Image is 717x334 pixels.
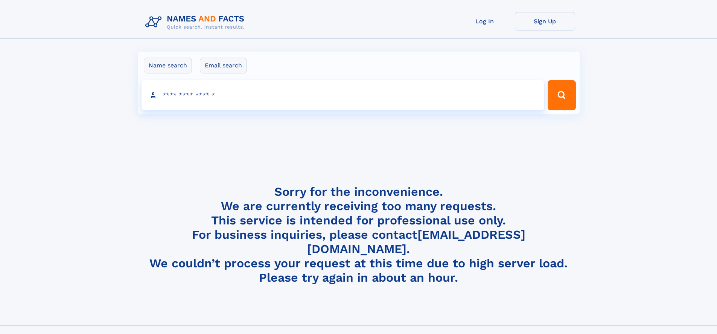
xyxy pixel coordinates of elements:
[142,185,575,285] h4: Sorry for the inconvenience. We are currently receiving too many requests. This service is intend...
[142,12,251,32] img: Logo Names and Facts
[455,12,515,31] a: Log In
[144,58,192,73] label: Name search
[548,80,575,110] button: Search Button
[515,12,575,31] a: Sign Up
[200,58,247,73] label: Email search
[142,80,545,110] input: search input
[307,227,525,256] a: [EMAIL_ADDRESS][DOMAIN_NAME]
